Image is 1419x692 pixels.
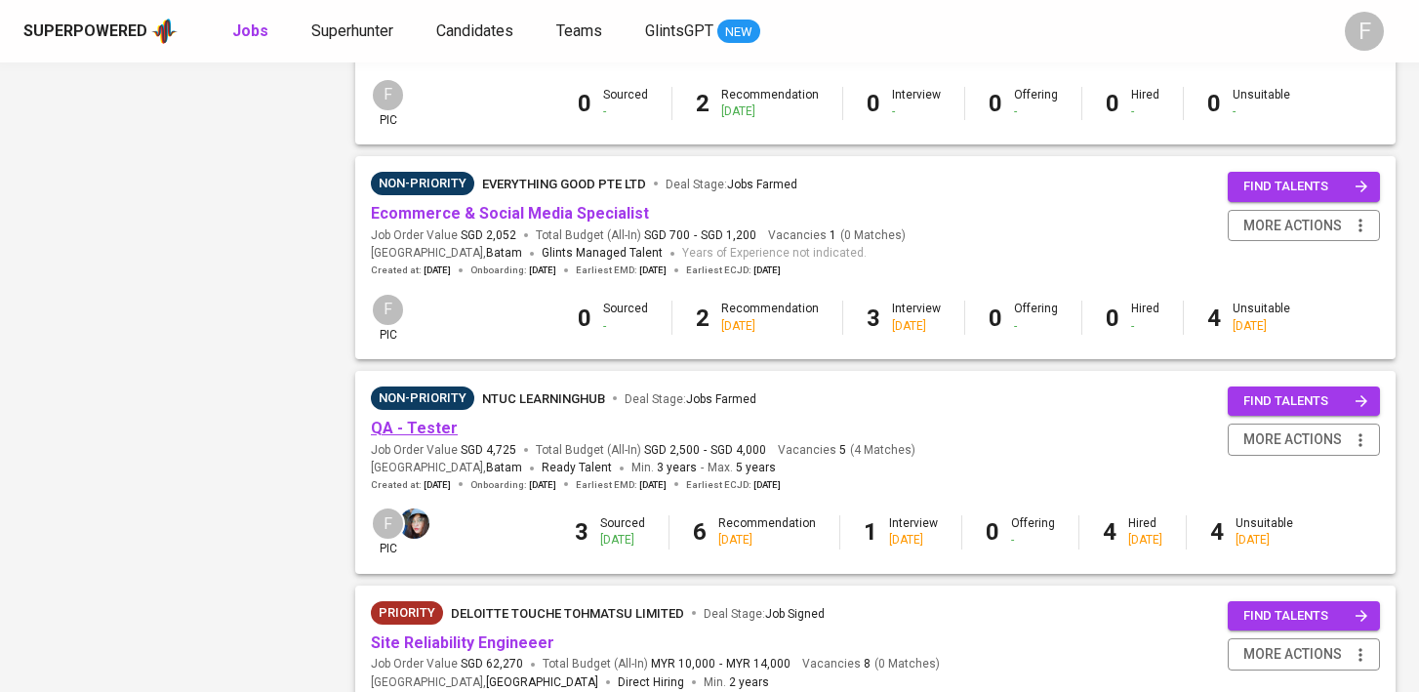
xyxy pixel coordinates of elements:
div: [DATE] [1128,532,1162,549]
button: find talents [1228,172,1380,202]
span: [GEOGRAPHIC_DATA] , [371,459,522,478]
span: MYR 14,000 [726,656,791,672]
span: 1 [827,227,836,244]
b: Jobs [232,21,268,40]
span: find talents [1243,605,1368,628]
div: Interview [892,301,941,334]
span: GlintsGPT [645,21,713,40]
span: Onboarding : [470,264,556,277]
span: Vacancies ( 0 Matches ) [768,227,906,244]
a: GlintsGPT NEW [645,20,760,44]
span: - [701,459,704,478]
span: Superhunter [311,21,393,40]
span: Vacancies ( 4 Matches ) [778,442,915,459]
span: [DATE] [753,478,781,492]
div: Recommendation [721,87,819,120]
div: - [1014,318,1058,335]
b: 1 [864,518,877,546]
span: SGD 4,725 [461,442,516,459]
div: Interview [889,515,938,549]
span: [DATE] [424,478,451,492]
div: F [371,78,405,112]
span: SGD 2,052 [461,227,516,244]
span: 5 years [736,461,776,474]
span: SGD 62,270 [461,656,523,672]
span: Glints Managed Talent [542,246,663,260]
div: Superpowered [23,20,147,43]
div: F [1345,12,1384,51]
div: - [603,103,648,120]
div: Unsuitable [1233,301,1290,334]
div: - [892,103,941,120]
div: [DATE] [1236,532,1293,549]
span: Created at : [371,264,451,277]
b: 0 [1106,305,1119,332]
span: Earliest ECJD : [686,478,781,492]
span: Job Order Value [371,227,516,244]
div: Hired [1131,87,1159,120]
span: Jobs Farmed [686,392,756,406]
b: 3 [575,518,588,546]
div: pic [371,293,405,344]
span: more actions [1243,427,1342,452]
span: Deal Stage : [666,178,797,191]
div: Hired [1128,515,1162,549]
span: more actions [1243,214,1342,238]
span: 2 years [729,675,769,689]
a: Teams [556,20,606,44]
span: - [704,442,707,459]
div: New Job received from Demand Team [371,601,443,625]
b: 2 [696,90,709,117]
span: Candidates [436,21,513,40]
a: Ecommerce & Social Media Specialist [371,204,649,223]
span: [DATE] [424,264,451,277]
span: Earliest EMD : [576,478,667,492]
span: [DATE] [753,264,781,277]
a: Candidates [436,20,517,44]
span: Direct Hiring [618,675,684,689]
button: find talents [1228,601,1380,631]
span: [DATE] [529,264,556,277]
span: [DATE] [639,264,667,277]
span: Onboarding : [470,478,556,492]
div: F [371,507,405,541]
div: Offering [1011,515,1055,549]
div: [DATE] [889,532,938,549]
span: SGD 1,200 [701,227,756,244]
span: Deal Stage : [704,607,825,621]
span: [GEOGRAPHIC_DATA] , [371,244,522,264]
span: MYR 10,000 [651,656,715,672]
span: Everything good Pte Ltd [482,177,646,191]
div: - [1233,103,1290,120]
b: 2 [696,305,709,332]
div: [DATE] [1233,318,1290,335]
span: SGD 2,500 [644,442,700,459]
button: more actions [1228,424,1380,456]
span: Non-Priority [371,174,474,193]
span: SGD 700 [644,227,690,244]
img: app logo [151,17,178,46]
b: 0 [867,90,880,117]
div: pic [371,507,405,557]
b: 0 [1106,90,1119,117]
div: - [1131,103,1159,120]
a: Superhunter [311,20,397,44]
div: F [371,293,405,327]
b: 4 [1210,518,1224,546]
span: Batam [486,459,522,478]
div: Sourced [600,515,645,549]
button: find talents [1228,387,1380,417]
span: Teams [556,21,602,40]
span: Job Order Value [371,442,516,459]
button: more actions [1228,210,1380,242]
span: 8 [861,656,871,672]
span: Earliest ECJD : [686,264,781,277]
a: QA - Tester [371,419,458,437]
div: [DATE] [721,318,819,335]
a: Superpoweredapp logo [23,17,178,46]
span: Earliest EMD : [576,264,667,277]
span: Created at : [371,478,451,492]
span: Priority [371,603,443,623]
span: Total Budget (All-In) [536,227,756,244]
span: Job Signed [765,607,825,621]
